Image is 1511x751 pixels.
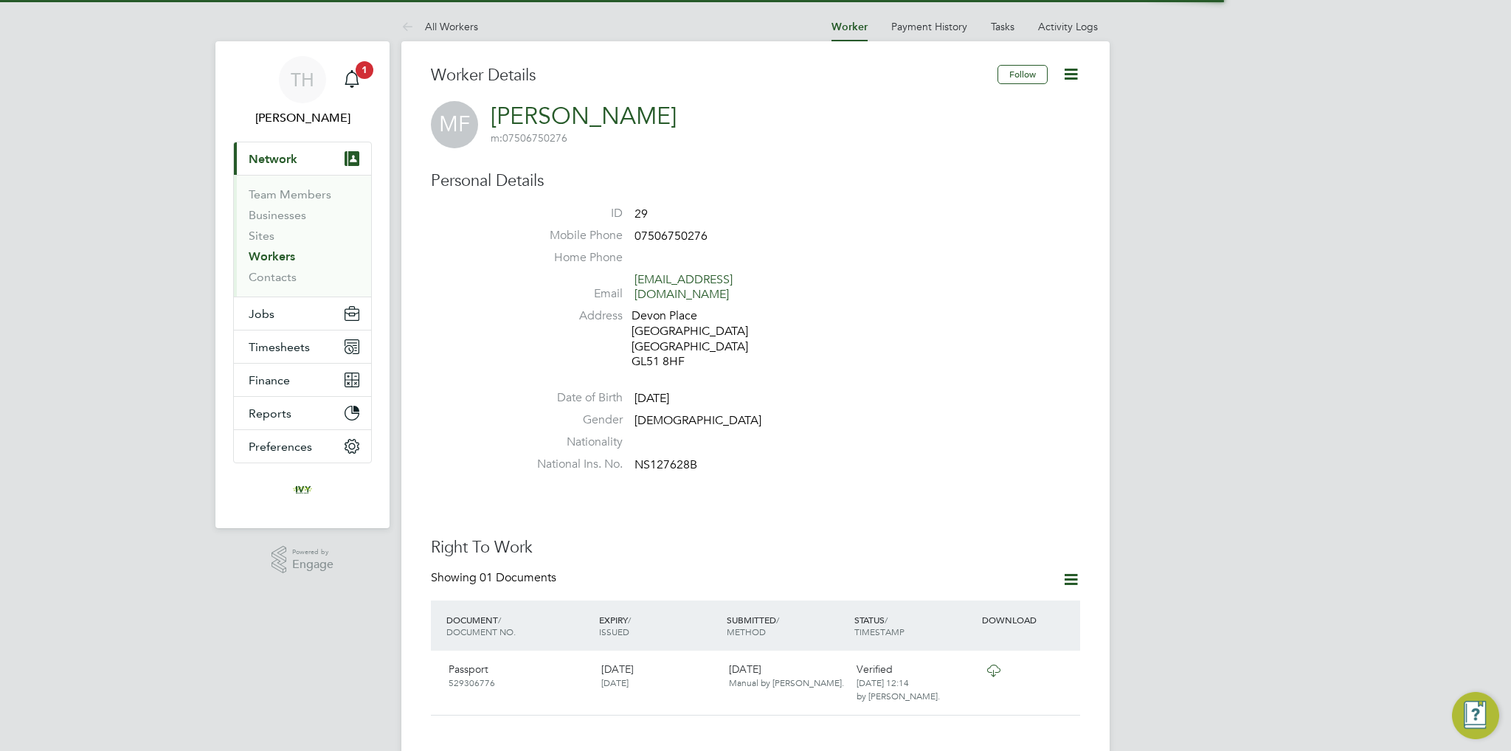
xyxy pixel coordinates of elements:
[851,606,978,645] div: STATUS
[234,364,371,396] button: Finance
[234,397,371,429] button: Reports
[443,606,595,645] div: DOCUMENT
[443,657,595,695] div: Passport
[249,340,310,354] span: Timesheets
[635,229,708,243] span: 07506750276
[997,65,1048,84] button: Follow
[1038,20,1098,33] a: Activity Logs
[1452,692,1499,739] button: Engage Resource Center
[857,676,909,688] span: [DATE] 12:14
[519,390,623,406] label: Date of Birth
[234,430,371,463] button: Preferences
[978,606,1080,633] div: DOWNLOAD
[337,56,367,103] a: 1
[635,207,648,221] span: 29
[628,614,631,626] span: /
[991,20,1014,33] a: Tasks
[635,457,697,472] span: NS127628B
[723,657,851,695] div: [DATE]
[885,614,888,626] span: /
[431,101,478,148] span: MF
[249,373,290,387] span: Finance
[519,286,623,302] label: Email
[831,21,868,33] a: Worker
[595,657,723,695] div: [DATE]
[491,102,677,131] a: [PERSON_NAME]
[729,676,844,688] span: Manual by [PERSON_NAME].
[401,20,478,33] a: All Workers
[249,249,295,263] a: Workers
[891,20,967,33] a: Payment History
[292,558,333,571] span: Engage
[498,614,501,626] span: /
[599,626,629,637] span: ISSUED
[249,208,306,222] a: Businesses
[857,662,893,676] span: Verified
[449,676,495,688] span: 529306776
[356,61,373,79] span: 1
[727,626,766,637] span: METHOD
[249,152,297,166] span: Network
[519,412,623,428] label: Gender
[480,570,556,585] span: 01 Documents
[249,229,274,243] a: Sites
[491,131,502,145] span: m:
[431,570,559,586] div: Showing
[431,65,997,86] h3: Worker Details
[635,391,669,406] span: [DATE]
[234,330,371,363] button: Timesheets
[519,435,623,450] label: Nationality
[595,606,723,645] div: EXPIRY
[519,250,623,266] label: Home Phone
[233,109,372,127] span: Tom Harvey
[249,270,297,284] a: Contacts
[854,626,905,637] span: TIMESTAMP
[233,478,372,502] a: Go to home page
[291,478,314,502] img: ivyresourcegroup-logo-retina.png
[291,70,314,89] span: TH
[249,187,331,201] a: Team Members
[776,614,779,626] span: /
[249,406,291,421] span: Reports
[601,676,629,688] span: [DATE]
[249,307,274,321] span: Jobs
[723,606,851,645] div: SUBMITTED
[635,272,733,302] a: [EMAIL_ADDRESS][DOMAIN_NAME]
[519,308,623,324] label: Address
[519,228,623,243] label: Mobile Phone
[234,297,371,330] button: Jobs
[431,170,1080,192] h3: Personal Details
[519,457,623,472] label: National Ins. No.
[233,56,372,127] a: TH[PERSON_NAME]
[446,626,516,637] span: DOCUMENT NO.
[491,131,567,145] span: 07506750276
[857,690,940,702] span: by [PERSON_NAME].
[632,308,772,370] div: Devon Place [GEOGRAPHIC_DATA] [GEOGRAPHIC_DATA] GL51 8HF
[292,546,333,558] span: Powered by
[519,206,623,221] label: ID
[272,546,334,574] a: Powered byEngage
[249,440,312,454] span: Preferences
[215,41,390,528] nav: Main navigation
[431,537,1080,558] h3: Right To Work
[234,175,371,297] div: Network
[635,413,761,428] span: [DEMOGRAPHIC_DATA]
[234,142,371,175] button: Network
